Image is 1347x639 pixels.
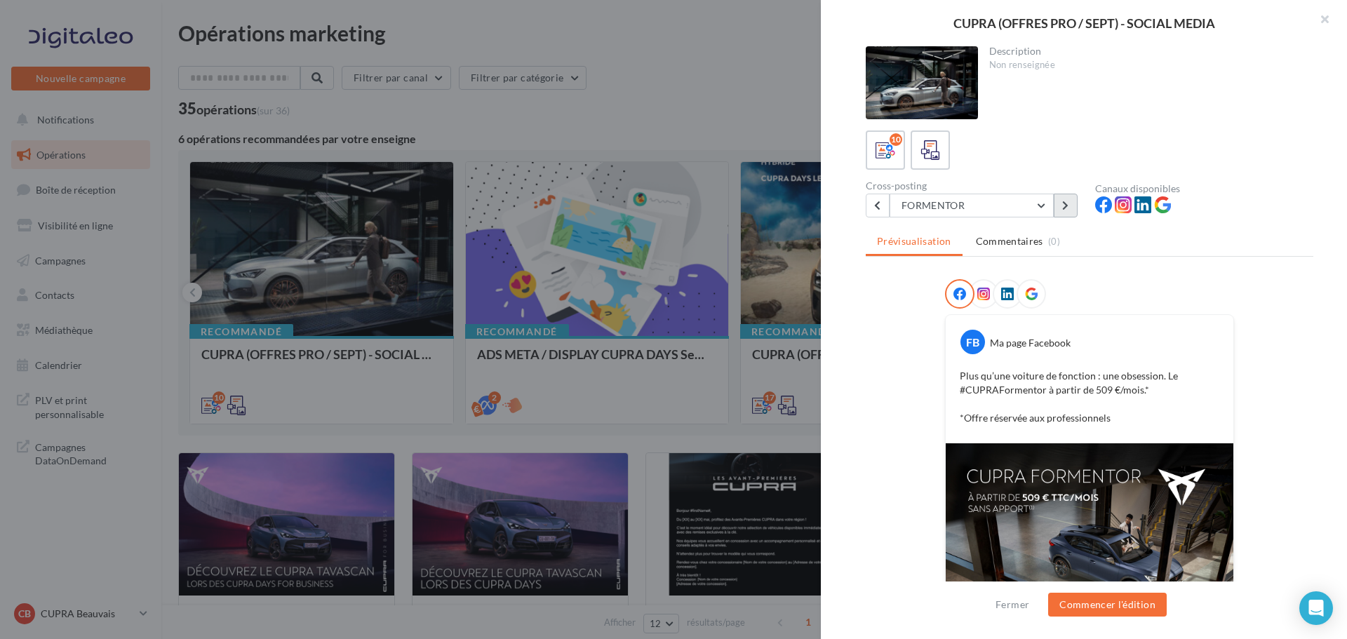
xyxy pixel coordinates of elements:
[989,46,1303,56] div: Description
[843,17,1325,29] div: CUPRA (OFFRES PRO / SEPT) - SOCIAL MEDIA
[1299,591,1333,625] div: Open Intercom Messenger
[960,369,1219,425] p: Plus qu’une voiture de fonction : une obsession. Le #CUPRAFormentor à partir de 509 €/mois.* *Off...
[890,133,902,146] div: 10
[990,336,1071,350] div: Ma page Facebook
[1048,236,1060,247] span: (0)
[990,596,1035,613] button: Fermer
[989,59,1303,72] div: Non renseignée
[1095,184,1313,194] div: Canaux disponibles
[866,181,1084,191] div: Cross-posting
[960,330,985,354] div: FB
[976,234,1043,248] span: Commentaires
[890,194,1054,217] button: FORMENTOR
[1048,593,1167,617] button: Commencer l'édition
